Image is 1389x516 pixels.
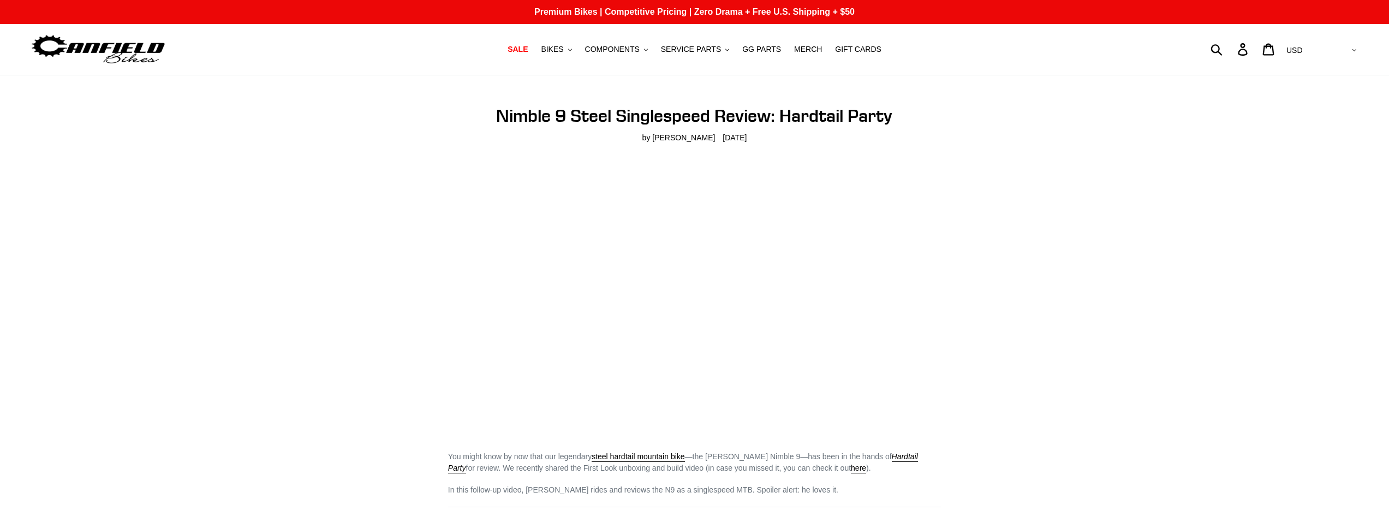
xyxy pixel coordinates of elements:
img: Canfield Bikes [30,32,166,67]
h1: Nimble 9 Steel Singlespeed Review: Hardtail Party [448,105,941,126]
a: GG PARTS [737,42,786,57]
span: COMPONENTS [585,45,640,54]
button: COMPONENTS [580,42,653,57]
span: SALE [508,45,528,54]
em: Hardtail Party [448,452,918,472]
a: here [851,464,866,473]
a: MERCH [789,42,827,57]
a: Hardtail Party [448,452,918,473]
button: SERVICE PARTS [655,42,735,57]
time: [DATE] [723,133,747,142]
span: by [PERSON_NAME] [642,132,716,144]
a: SALE [502,42,533,57]
button: BIKES [535,42,577,57]
span: SERVICE PARTS [661,45,721,54]
span: BIKES [541,45,563,54]
a: steel hardtail mountain bike [592,452,684,462]
p: In this follow-up video, [PERSON_NAME] rides and reviews the N9 as a singlespeed MTB. Spoiler ale... [448,484,941,496]
input: Search [1217,37,1244,61]
span: GG PARTS [742,45,781,54]
a: GIFT CARDS [830,42,887,57]
p: You might know by now that our legendary —the [PERSON_NAME] Nimble 9—has been in the hands of for... [448,451,941,474]
span: MERCH [794,45,822,54]
span: GIFT CARDS [835,45,881,54]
